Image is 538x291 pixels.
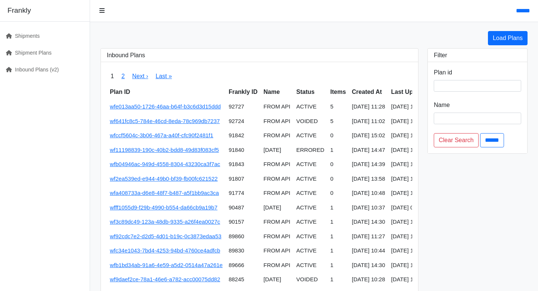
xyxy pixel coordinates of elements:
td: ACTIVE [293,229,327,244]
a: wfff1055d9-f29b-4990-b554-da66cb9a19b7 [110,204,217,211]
a: wf92cdc7e2-d2d5-4d01-b19c-0c3873edaa53 [110,233,222,239]
td: 5 [327,99,349,114]
h3: Filter [434,52,521,59]
td: FROM API [260,172,293,186]
a: wf11198839-190c-40b2-bdd8-49d83f083cf5 [110,147,219,153]
td: [DATE] 14:50 [388,143,432,157]
th: Last Updated [388,85,432,99]
a: wfe013aa50-1726-46aa-b64f-b3c6d3d15ddd [110,103,221,110]
td: 92724 [226,114,260,129]
td: 89666 [226,258,260,273]
td: FROM API [260,114,293,129]
td: [DATE] 11:28 [349,99,388,114]
td: 0 [327,186,349,200]
a: Load Plans [488,31,528,45]
td: [DATE] 14:39 [388,157,432,172]
a: wfb1bd34ab-91a6-4e59-a5d2-0514a47a261e [110,262,223,268]
td: [DATE] 14:31 [388,215,432,229]
td: [DATE] [260,200,293,215]
nav: pager [107,68,412,85]
td: ACTIVE [293,99,327,114]
td: FROM API [260,229,293,244]
td: [DATE] 13:58 [349,172,388,186]
td: [DATE] 11:26 [388,114,432,129]
td: ACTIVE [293,258,327,273]
td: [DATE] 15:02 [349,128,388,143]
td: 89830 [226,243,260,258]
a: wfa408733a-d6e8-48f7-b487-a5f1bb9ac3ca [110,190,219,196]
td: [DATE] 10:48 [388,186,432,200]
td: [DATE] 10:48 [349,186,388,200]
td: VOIDED [293,272,327,287]
a: wf9daef2ce-78a1-46e6-a782-acc00075dd82 [110,276,220,282]
th: Created At [349,85,388,99]
td: ACTIVE [293,200,327,215]
label: Name [434,101,450,110]
td: [DATE] 14:30 [349,215,388,229]
th: Name [260,85,293,99]
td: ACTIVE [293,243,327,258]
td: 0 [327,128,349,143]
td: 5 [327,114,349,129]
td: [DATE] 10:45 [388,243,432,258]
td: ACTIVE [293,186,327,200]
a: 2 [121,73,125,79]
td: 90487 [226,200,260,215]
a: Last » [155,73,172,79]
span: 1 [107,68,118,85]
td: [DATE] 14:39 [349,157,388,172]
td: [DATE] 14:47 [349,143,388,157]
td: [DATE] 11:51 [388,99,432,114]
td: 91840 [226,143,260,157]
td: 1 [327,243,349,258]
td: [DATE] 14:30 [349,258,388,273]
td: 1 [327,272,349,287]
td: 92727 [226,99,260,114]
td: 91843 [226,157,260,172]
td: 0 [327,172,349,186]
th: Status [293,85,327,99]
label: Plan id [434,68,452,77]
a: wfccf5604c-3b06-467a-a40f-cfc90f2481f1 [110,132,213,138]
td: 1 [327,229,349,244]
td: ACTIVE [293,172,327,186]
td: [DATE] [260,272,293,287]
td: 1 [327,258,349,273]
th: Plan ID [107,85,226,99]
td: ACTIVE [293,128,327,143]
td: [DATE] 11:02 [349,114,388,129]
td: ACTIVE [293,157,327,172]
td: 91807 [226,172,260,186]
td: [DATE] 07:39 [388,200,432,215]
td: FROM API [260,215,293,229]
td: FROM API [260,128,293,143]
th: Items [327,85,349,99]
a: Clear Search [434,133,478,147]
td: VOIDED [293,114,327,129]
td: [DATE] 13:58 [388,172,432,186]
td: 91842 [226,128,260,143]
td: 90157 [226,215,260,229]
td: 1 [327,143,349,157]
td: 88245 [226,272,260,287]
td: FROM API [260,99,293,114]
td: 0 [327,157,349,172]
td: 1 [327,200,349,215]
td: 89860 [226,229,260,244]
a: wf2ea539ed-e944-49b0-bf39-fb00fc621522 [110,175,218,182]
td: FROM API [260,243,293,258]
td: [DATE] 10:44 [349,243,388,258]
td: FROM API [260,186,293,200]
td: FROM API [260,157,293,172]
td: 1 [327,215,349,229]
td: [DATE] 14:27 [388,272,432,287]
a: wf641fc8c5-784e-46cd-8eda-78c969db7237 [110,118,220,124]
td: [DATE] 11:33 [388,229,432,244]
td: [DATE] [260,143,293,157]
td: [DATE] 15:02 [388,128,432,143]
th: Frankly ID [226,85,260,99]
td: [DATE] 10:28 [349,272,388,287]
td: [DATE] 11:27 [349,229,388,244]
td: ERRORED [293,143,327,157]
td: 91774 [226,186,260,200]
